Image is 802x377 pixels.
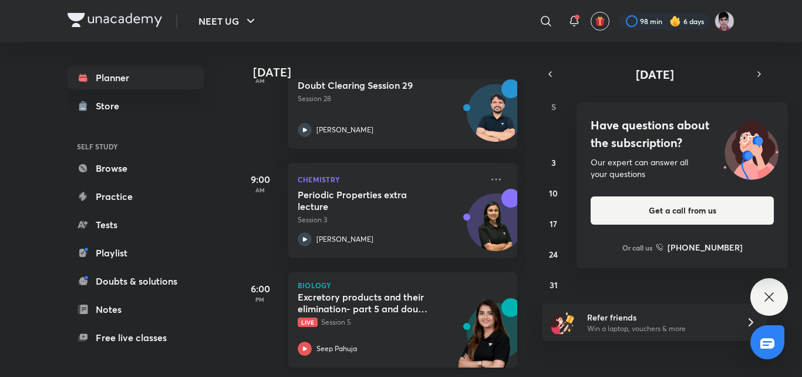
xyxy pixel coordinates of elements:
button: August 3, 2025 [544,153,563,172]
abbr: Tuesday [619,101,624,112]
abbr: August 17, 2025 [550,218,557,229]
abbr: Wednesday [652,101,660,112]
img: Avatar [467,91,524,147]
p: AM [237,186,284,193]
button: August 10, 2025 [544,184,563,202]
p: Chemistry [298,172,482,186]
h4: Have questions about the subscription? [591,116,774,152]
p: Session 28 [298,94,482,104]
abbr: August 24, 2025 [549,249,558,260]
p: [PERSON_NAME] [316,125,373,135]
h6: SELF STUDY [68,136,204,156]
a: Browse [68,156,204,180]
button: avatar [591,12,609,31]
a: Tests [68,213,204,236]
p: Win a laptop, vouchers & more [587,323,732,334]
p: Session 5 [298,317,482,328]
abbr: Monday [584,101,591,112]
p: Session 3 [298,215,482,225]
abbr: Sunday [551,101,556,112]
abbr: August 3, 2025 [551,157,556,168]
p: PM [237,296,284,303]
img: referral [551,311,575,334]
img: streak [669,15,681,27]
abbr: Thursday [686,101,690,112]
img: Avatar [467,200,524,256]
button: August 31, 2025 [544,275,563,294]
a: [PHONE_NUMBER] [656,241,743,253]
abbr: August 31, 2025 [550,279,558,291]
a: Practice [68,185,204,208]
p: Seep Pahuja [316,343,357,354]
abbr: August 10, 2025 [549,188,558,199]
span: Live [298,318,318,327]
h5: Doubt Clearing Session 29 [298,79,444,91]
a: Notes [68,298,204,321]
button: August 17, 2025 [544,214,563,233]
button: Get a call from us [591,196,774,225]
span: [DATE] [636,66,674,82]
img: ttu_illustration_new.svg [714,116,788,180]
a: Store [68,94,204,118]
a: Free live classes [68,326,204,349]
abbr: Saturday [753,101,758,112]
a: Playlist [68,241,204,265]
button: August 24, 2025 [544,245,563,263]
h6: Refer friends [587,311,732,323]
h4: [DATE] [253,65,529,79]
abbr: Friday [720,101,725,112]
h5: Excretory products and their elimination- part 5 and doubt clearing session [298,291,444,315]
h5: 9:00 [237,172,284,186]
div: Store [96,99,126,113]
h5: 6:00 [237,282,284,296]
h6: [PHONE_NUMBER] [668,241,743,253]
p: Or call us [622,242,652,253]
p: [PERSON_NAME] [316,234,373,245]
button: [DATE] [558,66,751,82]
p: Biology [298,282,508,289]
img: avatar [595,16,605,26]
button: NEET UG [191,9,265,33]
a: Doubts & solutions [68,269,204,293]
div: Our expert can answer all your questions [591,156,774,180]
a: Company Logo [68,13,162,30]
h5: Periodic Properties extra lecture [298,189,444,212]
img: Company Logo [68,13,162,27]
a: Planner [68,66,204,89]
img: Alok Mishra [715,11,734,31]
p: AM [237,77,284,84]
